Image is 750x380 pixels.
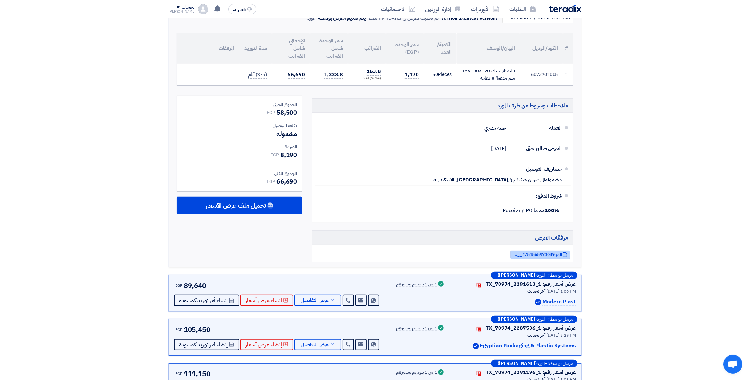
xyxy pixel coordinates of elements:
span: [DATE] [491,145,506,152]
span: إنشاء عرض أسعار [245,298,282,303]
button: عرض التفاصيل [294,295,341,306]
a: الطلبات [504,2,541,16]
span: English [232,7,246,12]
button: عرض التفاصيل [294,339,341,350]
div: المجموع الكلي [182,170,297,177]
td: 1 [563,64,573,85]
span: إنشاء أمر توريد كمسودة [179,298,228,303]
div: العملة [511,120,562,136]
div: العرض صالح حتى [511,141,562,156]
span: 105,450 [184,324,210,335]
span: EGP [267,178,275,185]
a: الأوردرات [466,2,504,16]
span: مرسل بواسطة: [547,361,573,366]
span: عرض التفاصيل [301,342,329,347]
div: تكلفه التوصيل [182,122,297,129]
a: Open chat [723,355,742,374]
span: عرض التفاصيل [301,298,329,303]
a: PPAugV__1754565973089.pdf [510,251,570,259]
th: البيان/الوصف [457,33,520,64]
div: 1 من 1 بنود تم تسعيرهم [396,282,437,287]
p: Egyptian Packaging & Plastic Systems [480,342,576,350]
div: (14 %) VAT [353,76,381,81]
span: [DATE] 3:29 PM [546,332,576,339]
span: 1,170 [405,71,419,79]
img: Verified Account [535,299,541,305]
a: إدارة الموردين [420,2,466,16]
span: EGP [175,327,183,333]
th: سعر الوحدة (EGP) [386,33,424,64]
a: الاحصائيات [376,2,420,16]
span: إنشاء أمر توريد كمسودة [179,342,228,347]
th: الكمية/العدد [424,33,457,64]
span: تحميل ملف عرض الأسعار [205,203,266,208]
div: عرض أسعار رقم: TX_70974_2287536_1 [486,324,576,332]
th: # [563,33,573,64]
h5: ملاحظات وشروط من طرف المورد [312,98,573,113]
span: EGP [270,152,279,158]
span: إنشاء عرض أسعار [245,342,282,347]
span: EGP [175,371,183,377]
span: 50 [432,71,438,78]
b: ([PERSON_NAME]) [498,317,537,322]
b: ([PERSON_NAME]) [498,361,537,366]
div: – [491,360,577,367]
button: إنشاء عرض أسعار [240,295,293,306]
img: profile_test.png [198,4,208,14]
span: المورد [537,361,545,366]
th: سعر الوحدة شامل الضرائب [310,33,348,64]
td: 6073701005 [520,64,563,85]
h5: مرفقات العرض [312,230,573,245]
button: إنشاء أمر توريد كمسودة [174,339,239,350]
span: 66,690 [288,71,305,79]
div: – [491,316,577,323]
div: مصاريف التوصيل [511,162,562,177]
button: English [228,4,256,14]
div: بالتة بلاستيك 120×100×15 سم مدعمة 8 دعامه [462,67,515,82]
span: 8,190 [280,150,297,160]
div: 1 من 1 بنود تم تسعيرهم [396,370,437,375]
th: الضرائب [348,33,386,64]
div: شروط الدفع: [325,188,562,204]
img: Verified Account [473,343,479,349]
b: ([PERSON_NAME]) [498,273,537,278]
span: EGP [267,109,275,116]
div: الحساب [182,5,195,10]
img: Teradix logo [549,5,581,12]
span: 1,333.8 [324,71,343,79]
div: 1 من 1 بنود تم تسعيرهم [396,326,437,331]
span: أخر تحديث [527,332,545,339]
span: المورد [537,317,545,322]
th: المرفقات [177,33,239,64]
span: مقدما Receiving PO [503,207,559,214]
span: (3-5) أيام [248,71,267,79]
span: 163.8 [367,68,381,76]
div: [PERSON_NAME] [169,10,195,13]
th: الكود/الموديل [520,33,563,64]
th: مدة التوريد [239,33,272,64]
span: مشموله [276,129,297,138]
span: EGP [175,283,183,288]
div: المجموع الجزئي [182,101,297,108]
span: أخر تحديث [527,288,545,295]
span: مرسل بواسطة: [547,317,573,322]
span: 66,690 [276,177,297,186]
td: Pieces [424,64,457,85]
span: المورد [537,273,545,278]
div: جنيه مصري [484,122,506,134]
span: مرسل بواسطة: [547,273,573,278]
span: [DATE] 2:00 PM [546,288,576,295]
span: PPAugV__1754565973089.pdf [512,252,562,257]
button: إنشاء عرض أسعار [240,339,293,350]
div: – [491,272,577,279]
span: 89,640 [184,280,206,291]
div: عرض أسعار رقم: TX_70974_2291196_1 [486,369,576,376]
span: [GEOGRAPHIC_DATA], الاسكندرية [433,177,508,183]
button: إنشاء أمر توريد كمسودة [174,295,239,306]
th: الإجمالي شامل الضرائب [272,33,310,64]
strong: 100% [545,207,559,214]
span: مشمولة [545,177,562,183]
span: الى عنوان شركتكم في [508,177,545,183]
p: Modern Plast [542,298,576,306]
span: 111,150 [184,369,210,379]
